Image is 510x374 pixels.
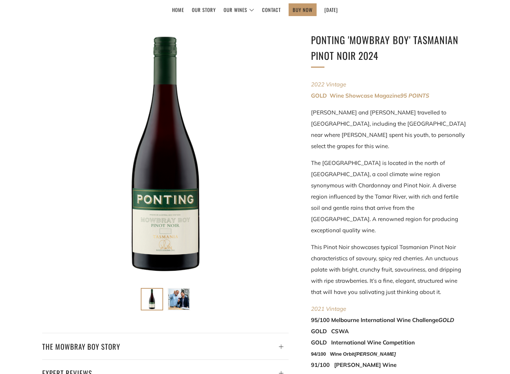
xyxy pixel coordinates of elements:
p: This Pinot Noir showcases typical Tasmanian Pinot Noir characteristics of savoury, spicy red cher... [311,242,468,298]
em: 2022 Vintage [311,81,346,88]
img: Load image into Gallery viewer, Ben Riggs Ponting Wines [168,289,189,310]
p: The [GEOGRAPHIC_DATA] is located in the north of [GEOGRAPHIC_DATA], a cool climate wine region sy... [311,157,468,236]
p: [PERSON_NAME] and [PERSON_NAME] travelled to [GEOGRAPHIC_DATA], including the [GEOGRAPHIC_DATA] n... [311,107,468,152]
strong: 94/100 Wine Orbit [311,351,396,357]
em: [PERSON_NAME] [355,351,396,357]
span: 2021 Vintage [311,305,346,312]
a: BUY NOW [293,4,312,16]
span: GOLD Wine Showcase Magazine [311,92,400,99]
button: Load image into Gallery viewer, Ponting &#39;Mowbray Boy&#39; Tasmanian Pinot Noir 2024 [141,288,163,310]
a: Our Story [192,4,216,16]
em: GOLD [438,316,454,324]
a: Home [172,4,184,16]
a: Our Wines [224,4,254,16]
img: Load image into Gallery viewer, Ponting &#39;Mowbray Boy&#39; Tasmanian Pinot Noir 2024 [142,289,162,310]
a: The Mowbray Boy Story [42,333,289,353]
h4: The Mowbray Boy Story [42,340,289,353]
span: 95 POINTS [400,92,429,99]
a: Contact [262,4,281,16]
a: [DATE] [324,4,338,16]
strong: GOLD CSWA GOLD International Wine Competition [311,328,415,346]
h1: Ponting 'Mowbray Boy' Tasmanian Pinot Noir 2024 [311,32,468,63]
strong: 95/100 Melbourne International Wine Challenge [311,316,454,324]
